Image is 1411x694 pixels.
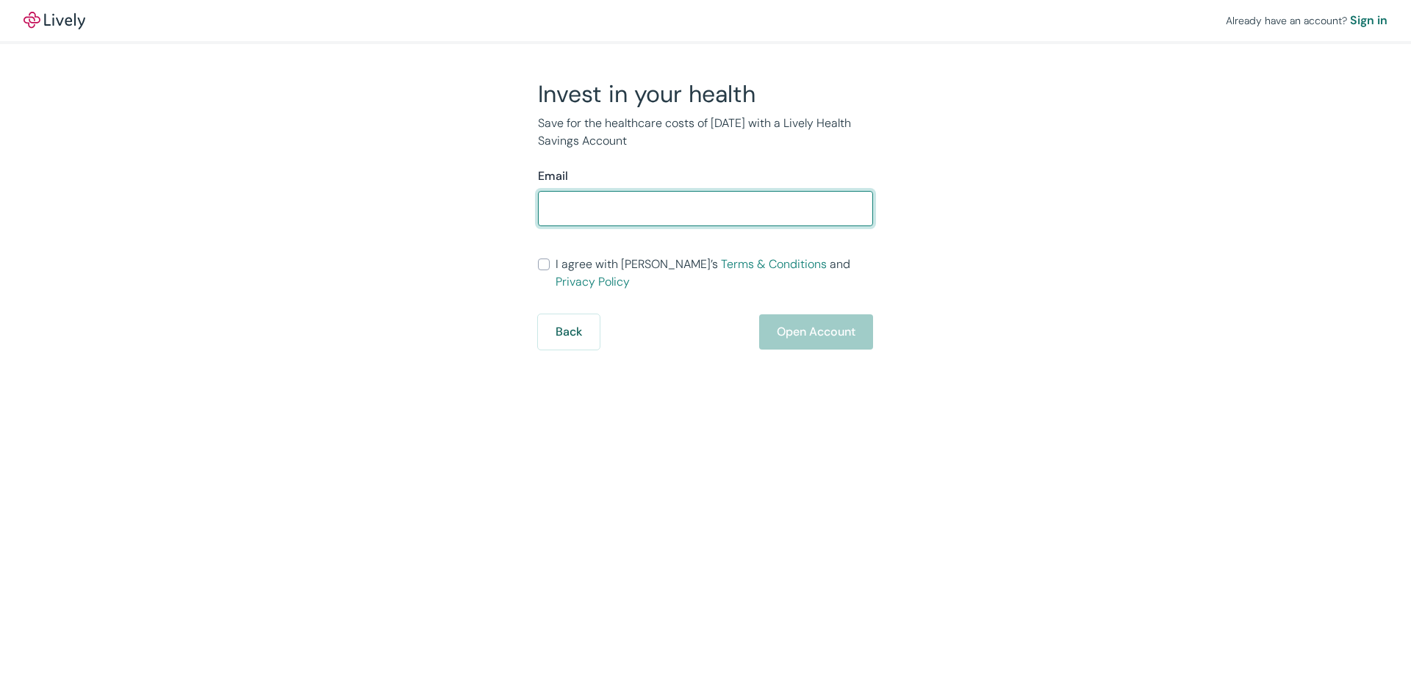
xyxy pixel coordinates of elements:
a: Privacy Policy [556,274,630,289]
span: I agree with [PERSON_NAME]’s and [556,256,873,291]
a: LivelyLively [24,12,85,29]
p: Save for the healthcare costs of [DATE] with a Lively Health Savings Account [538,115,873,150]
img: Lively [24,12,85,29]
a: Terms & Conditions [721,256,827,272]
h2: Invest in your health [538,79,873,109]
button: Back [538,314,600,350]
a: Sign in [1350,12,1387,29]
div: Already have an account? [1226,12,1387,29]
label: Email [538,167,568,185]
